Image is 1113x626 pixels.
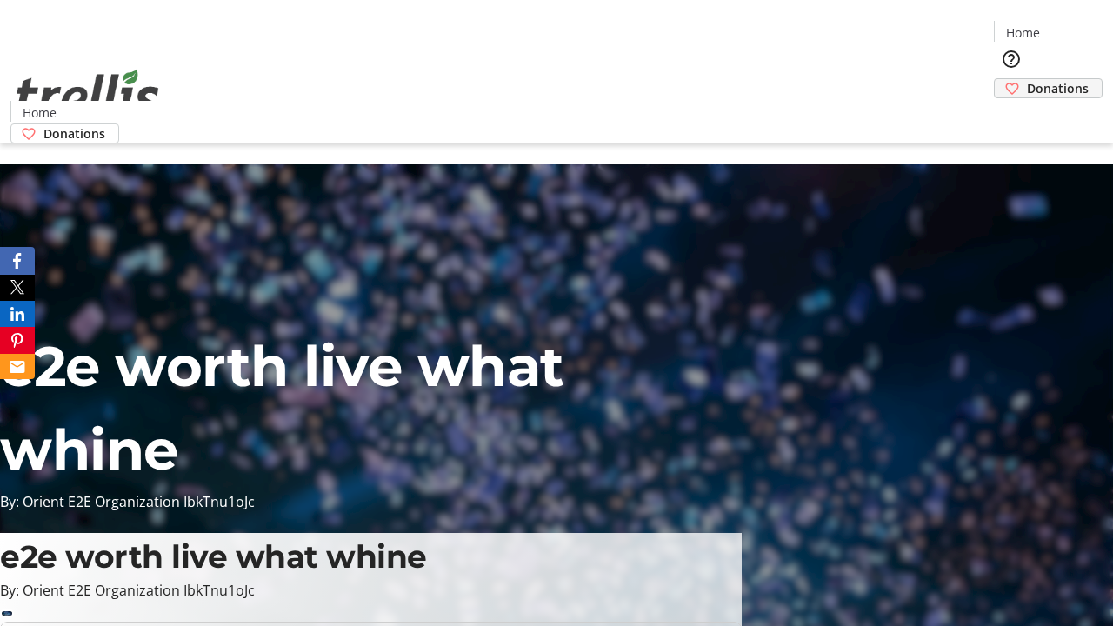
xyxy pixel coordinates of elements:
[1027,79,1089,97] span: Donations
[995,23,1050,42] a: Home
[994,98,1029,133] button: Cart
[994,42,1029,77] button: Help
[10,123,119,143] a: Donations
[994,78,1103,98] a: Donations
[23,103,57,122] span: Home
[10,50,165,137] img: Orient E2E Organization IbkTnu1oJc's Logo
[1006,23,1040,42] span: Home
[43,124,105,143] span: Donations
[11,103,67,122] a: Home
